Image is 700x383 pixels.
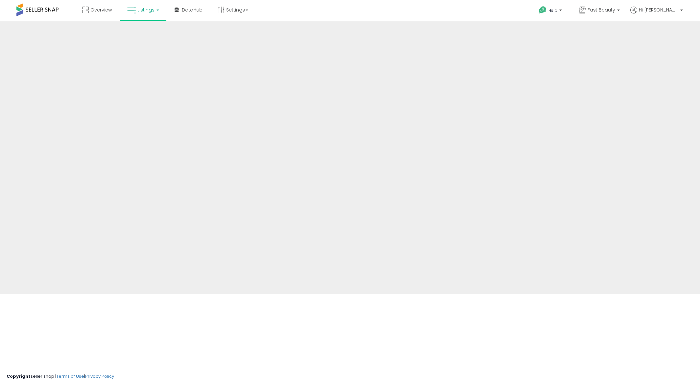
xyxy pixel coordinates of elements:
[539,6,547,14] i: Get Help
[182,7,203,13] span: DataHub
[588,7,615,13] span: Fast Beauty
[137,7,155,13] span: Listings
[534,1,568,21] a: Help
[639,7,678,13] span: Hi [PERSON_NAME]
[630,7,683,21] a: Hi [PERSON_NAME]
[548,8,557,13] span: Help
[90,7,112,13] span: Overview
